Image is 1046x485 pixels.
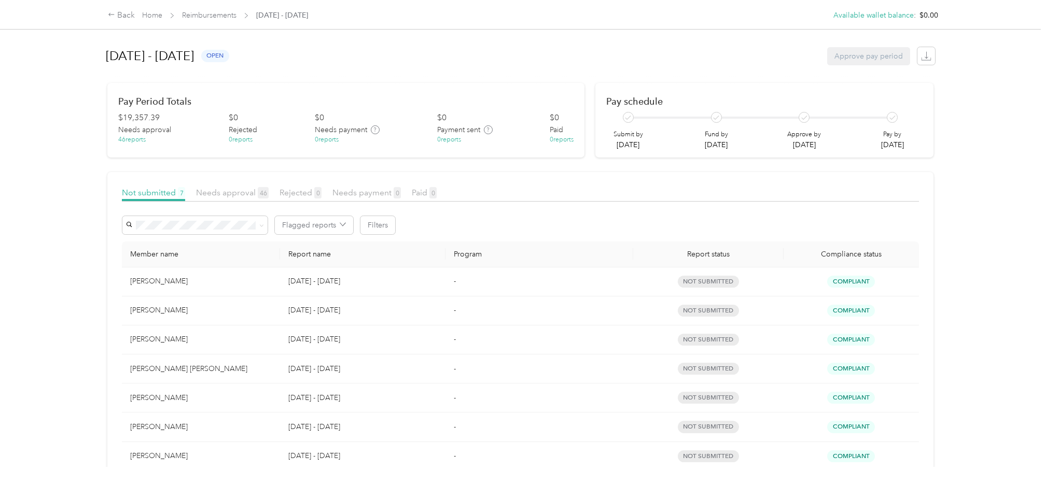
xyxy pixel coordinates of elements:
[288,392,437,404] p: [DATE] - [DATE]
[275,216,353,234] button: Flagged reports
[412,188,437,197] span: Paid
[678,363,739,375] span: not submitted
[182,11,236,20] a: Reimbursements
[130,363,271,375] div: [PERSON_NAME] [PERSON_NAME]
[130,305,271,316] div: [PERSON_NAME]
[550,135,574,145] div: 0 reports
[787,139,821,150] p: [DATE]
[678,276,739,288] span: not submitted
[332,188,401,197] span: Needs payment
[315,112,324,124] div: $ 0
[130,250,271,259] div: Member name
[437,124,480,135] span: Payment sent
[118,112,160,124] div: $ 19,357.39
[988,427,1046,485] iframe: Everlance-gr Chat Button Frame
[827,363,875,375] span: Compliant
[445,325,633,354] td: -
[130,392,271,404] div: [PERSON_NAME]
[288,363,437,375] p: [DATE] - [DATE]
[550,112,559,124] div: $ 0
[919,10,938,21] span: $0.00
[437,135,461,145] div: 0 reports
[118,124,171,135] span: Needs approval
[827,334,875,346] span: Compliant
[445,383,633,412] td: -
[827,392,875,404] span: Compliant
[229,124,257,135] span: Rejected
[288,421,437,433] p: [DATE] - [DATE]
[678,305,739,317] span: not submitted
[201,50,229,62] span: open
[678,450,739,462] span: not submitted
[314,187,322,198] span: 0
[827,421,875,433] span: Compliant
[881,130,904,139] p: Pay by
[445,442,633,471] td: -
[827,276,875,288] span: Compliant
[130,421,271,433] div: [PERSON_NAME]
[288,450,437,462] p: [DATE] - [DATE]
[827,450,875,462] span: Compliant
[641,250,775,259] span: Report status
[256,10,308,21] span: [DATE] - [DATE]
[229,112,238,124] div: $ 0
[827,305,875,317] span: Compliant
[678,421,739,433] span: not submitted
[394,187,401,198] span: 0
[106,44,194,68] h1: [DATE] - [DATE]
[360,216,395,234] button: Filters
[437,112,447,124] div: $ 0
[787,130,821,139] p: Approve by
[315,135,339,145] div: 0 reports
[196,188,269,197] span: Needs approval
[705,139,728,150] p: [DATE]
[280,188,322,197] span: Rejected
[550,124,563,135] span: Paid
[613,130,643,139] p: Submit by
[445,241,633,267] th: Program
[445,354,633,383] td: -
[229,135,253,145] div: 0 reports
[122,241,280,267] th: Member name
[122,188,185,197] span: Not submitted
[178,187,185,198] span: 7
[678,334,739,346] span: not submitted
[445,296,633,325] td: -
[445,412,633,441] td: -
[881,139,904,150] p: [DATE]
[142,11,162,20] a: Home
[288,334,437,345] p: [DATE] - [DATE]
[258,187,269,198] span: 46
[429,187,437,198] span: 0
[613,139,643,150] p: [DATE]
[678,392,739,404] span: not submitted
[108,9,135,22] div: Back
[118,96,574,107] h2: Pay Period Totals
[280,241,445,267] th: Report name
[288,276,437,287] p: [DATE] - [DATE]
[288,305,437,316] p: [DATE] - [DATE]
[445,267,633,296] td: -
[606,96,922,107] h2: Pay schedule
[792,250,911,259] span: Compliance status
[315,124,367,135] span: Needs payment
[130,334,271,345] div: [PERSON_NAME]
[705,130,728,139] p: Fund by
[130,450,271,462] div: [PERSON_NAME]
[130,276,271,287] div: [PERSON_NAME]
[914,10,916,21] span: :
[833,10,914,21] button: Available wallet balance
[118,135,146,145] div: 46 reports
